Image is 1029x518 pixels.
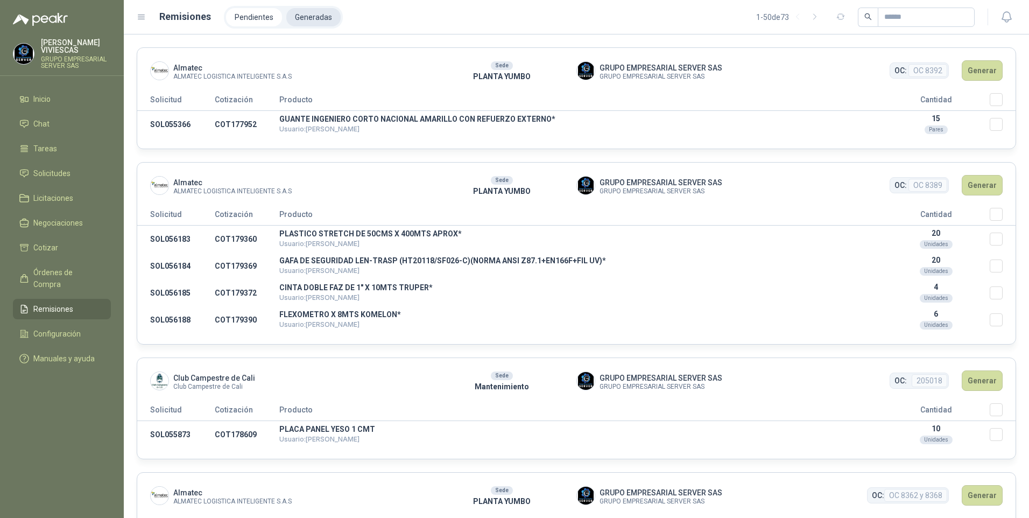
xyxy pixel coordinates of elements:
[872,489,884,501] span: OC:
[600,487,722,499] span: GRUPO EMPRESARIAL SERVER SAS
[920,436,953,444] div: Unidades
[882,256,990,264] p: 20
[279,115,882,123] p: GUANTE INGENIERO CORTO NACIONAL AMARILLO CON REFUERZO EXTERNO*
[600,188,722,194] span: GRUPO EMPRESARIAL SERVER SAS
[137,253,215,279] td: SOL056184
[491,61,513,70] div: Sede
[279,320,360,328] span: Usuario: [PERSON_NAME]
[882,424,990,433] p: 10
[137,403,215,421] th: Solicitud
[756,9,823,26] div: 1 - 50 de 73
[990,421,1016,449] td: Seleccionar/deseleccionar
[920,294,953,303] div: Unidades
[33,143,57,155] span: Tareas
[962,485,1003,506] button: Generar
[990,111,1016,138] td: Seleccionar/deseleccionar
[279,240,360,248] span: Usuario: [PERSON_NAME]
[173,62,292,74] span: Almatec
[920,321,953,330] div: Unidades
[173,499,292,505] span: ALMATEC LOGISTICA INTELIGENTE S.A.S
[882,114,990,123] p: 15
[33,353,95,365] span: Manuales y ayuda
[279,403,882,421] th: Producto
[13,299,111,319] a: Remisiones
[215,93,279,111] th: Cotización
[159,9,211,24] h1: Remisiones
[962,175,1003,195] button: Generar
[33,328,81,340] span: Configuración
[882,403,990,421] th: Cantidad
[427,185,576,197] p: PLANTA YUMBO
[894,375,907,387] span: OC:
[279,435,360,443] span: Usuario: [PERSON_NAME]
[13,89,111,109] a: Inicio
[577,487,595,505] img: Company Logo
[908,179,947,192] span: OC 8389
[427,495,576,507] p: PLANTA YUMBO
[279,230,882,237] p: PLASTICO STRETCH DE 50CMS X 400MTS APROX*
[33,267,101,290] span: Órdenes de Compra
[279,425,882,433] p: PLACA PANEL YESO 1 CMT
[137,279,215,306] td: SOL056185
[33,303,73,315] span: Remisiones
[13,348,111,369] a: Manuales y ayuda
[577,62,595,80] img: Company Logo
[33,217,83,229] span: Negociaciones
[137,111,215,138] td: SOL055366
[600,499,722,505] span: GRUPO EMPRESARIAL SERVER SAS
[137,93,215,111] th: Solicitud
[13,188,111,208] a: Licitaciones
[962,60,1003,81] button: Generar
[990,279,1016,306] td: Seleccionar/deseleccionar
[279,208,882,226] th: Producto
[279,293,360,302] span: Usuario: [PERSON_NAME]
[882,208,990,226] th: Cantidad
[151,62,168,80] img: Company Logo
[215,253,279,279] td: COT179369
[215,279,279,306] td: COT179372
[882,93,990,111] th: Cantidad
[990,403,1016,421] th: Seleccionar/deseleccionar
[173,384,255,390] span: Club Campestre de Cali
[13,163,111,184] a: Solicitudes
[33,93,51,105] span: Inicio
[920,240,953,249] div: Unidades
[882,310,990,318] p: 6
[882,229,990,237] p: 20
[13,213,111,233] a: Negociaciones
[920,267,953,276] div: Unidades
[137,226,215,253] td: SOL056183
[600,62,722,74] span: GRUPO EMPRESARIAL SERVER SAS
[882,283,990,291] p: 4
[151,372,168,390] img: Company Logo
[279,267,360,275] span: Usuario: [PERSON_NAME]
[13,138,111,159] a: Tareas
[137,421,215,449] td: SOL055873
[286,8,341,26] a: Generadas
[173,487,292,499] span: Almatec
[577,372,595,390] img: Company Logo
[990,226,1016,253] td: Seleccionar/deseleccionar
[491,176,513,185] div: Sede
[279,257,882,264] p: GAFA DE SEGURIDAD LEN-TRASP (HT20118/SF026-C)(NORMA ANSI Z87.1+EN166F+FIL UV)*
[884,489,947,502] span: OC 8362 y 8368
[13,237,111,258] a: Cotizar
[41,39,111,54] p: [PERSON_NAME] VIVIESCAS
[151,177,168,194] img: Company Logo
[13,262,111,295] a: Órdenes de Compra
[215,208,279,226] th: Cotización
[577,177,595,194] img: Company Logo
[33,167,71,179] span: Solicitudes
[925,125,948,134] div: Pares
[215,306,279,333] td: COT179390
[33,242,58,254] span: Cotizar
[894,179,907,191] span: OC:
[894,65,907,76] span: OC:
[600,384,722,390] span: GRUPO EMPRESARIAL SERVER SAS
[137,306,215,333] td: SOL056188
[990,93,1016,111] th: Seleccionar/deseleccionar
[279,125,360,133] span: Usuario: [PERSON_NAME]
[279,93,882,111] th: Producto
[491,372,513,380] div: Sede
[279,311,882,318] p: FLEXOMETRO X 8MTS KOMELON*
